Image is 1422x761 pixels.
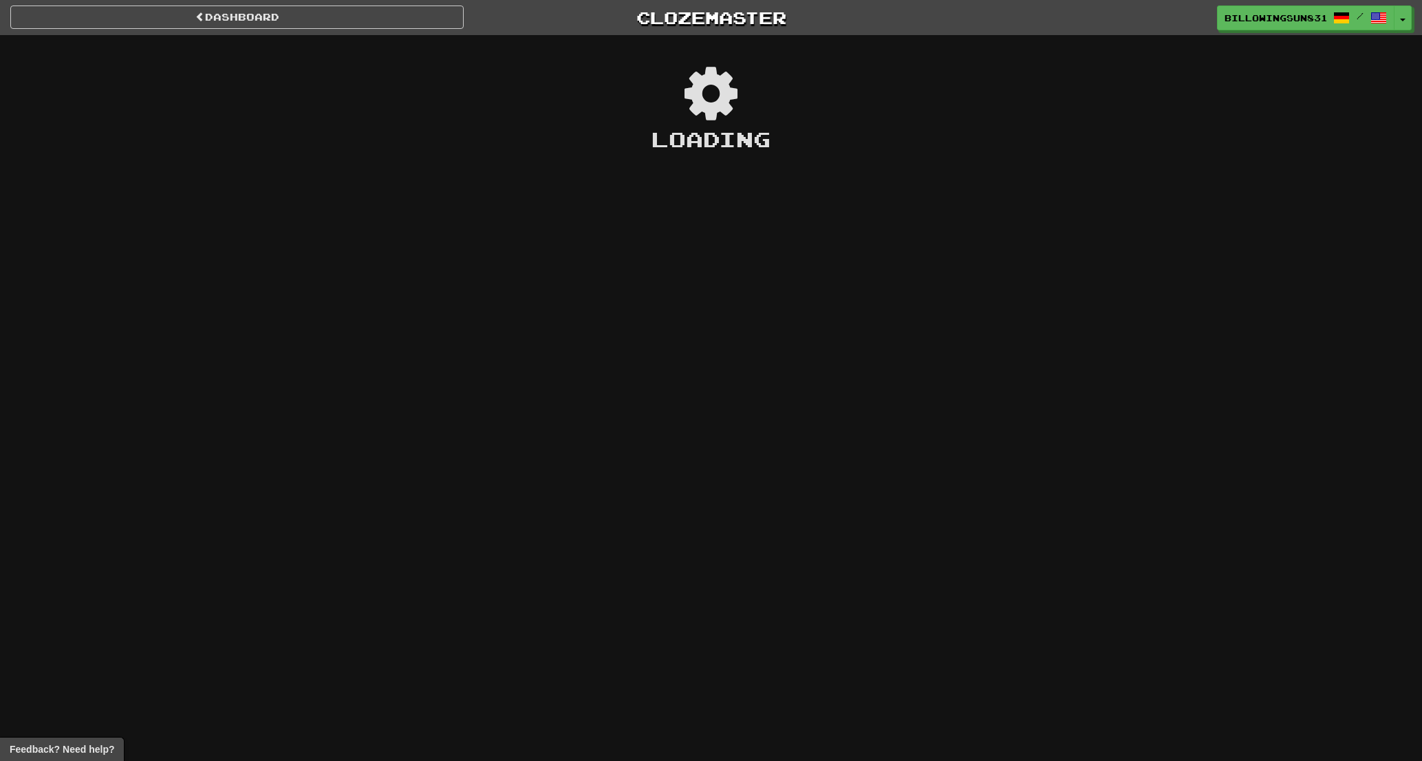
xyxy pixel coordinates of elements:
[10,742,114,756] span: Open feedback widget
[10,6,464,29] a: Dashboard
[484,6,938,30] a: Clozemaster
[1225,12,1326,24] span: BillowingSun8319
[1217,6,1394,30] a: BillowingSun8319 /
[1357,11,1364,21] span: /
